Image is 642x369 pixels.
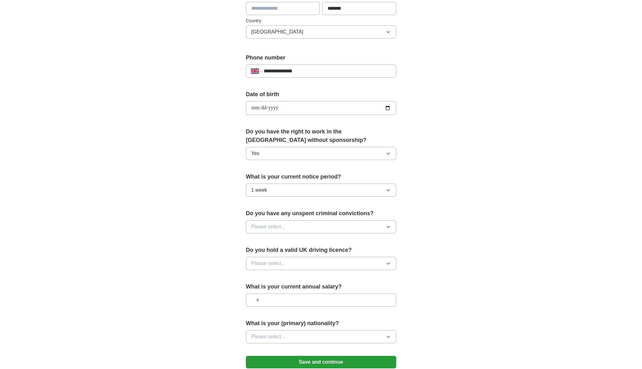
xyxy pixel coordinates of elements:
[246,257,396,270] button: Please select...
[251,150,259,157] span: Yes
[246,184,396,197] button: 1 week
[246,330,396,343] button: Please select...
[246,246,396,254] label: Do you hold a valid UK driving licence?
[246,18,396,24] label: Country
[246,319,396,328] label: What is your (primary) nationality?
[246,54,396,62] label: Phone number
[246,220,396,233] button: Please select...
[246,283,396,291] label: What is your current annual salary?
[246,25,396,39] button: [GEOGRAPHIC_DATA]
[246,127,396,144] label: Do you have the right to work in the [GEOGRAPHIC_DATA] without sponsorship?
[246,209,396,218] label: Do you have any unspent criminal convictions?
[251,28,303,36] span: [GEOGRAPHIC_DATA]
[251,223,285,231] span: Please select...
[246,90,396,99] label: Date of birth
[251,260,285,267] span: Please select...
[251,186,267,194] span: 1 week
[246,173,396,181] label: What is your current notice period?
[251,333,285,340] span: Please select...
[246,356,396,368] button: Save and continue
[246,147,396,160] button: Yes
